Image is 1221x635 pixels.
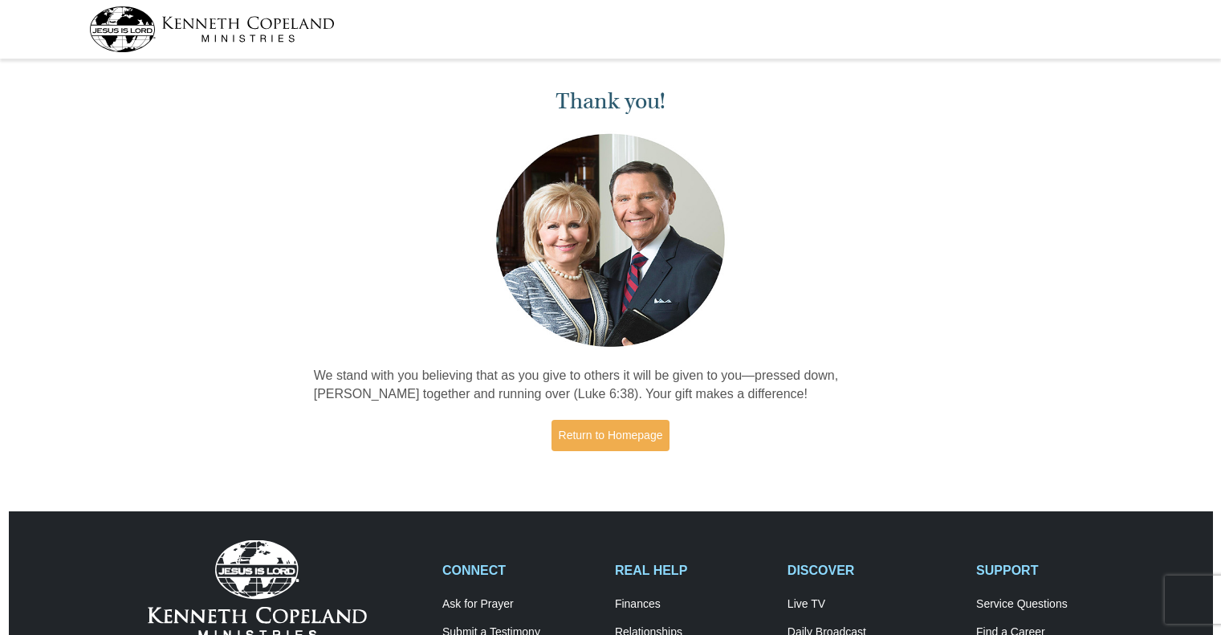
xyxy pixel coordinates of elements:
[615,563,771,578] h2: REAL HELP
[442,597,598,612] a: Ask for Prayer
[314,367,908,404] p: We stand with you believing that as you give to others it will be given to you—pressed down, [PER...
[551,420,670,451] a: Return to Homepage
[492,130,729,351] img: Kenneth and Gloria
[976,597,1132,612] a: Service Questions
[442,563,598,578] h2: CONNECT
[976,563,1132,578] h2: SUPPORT
[788,597,959,612] a: Live TV
[89,6,335,52] img: kcm-header-logo.svg
[788,563,959,578] h2: DISCOVER
[615,597,771,612] a: Finances
[314,88,908,115] h1: Thank you!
